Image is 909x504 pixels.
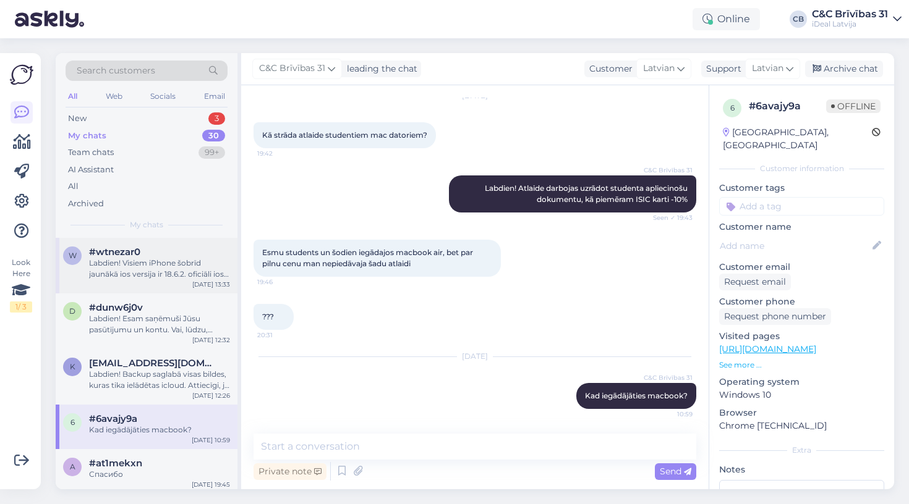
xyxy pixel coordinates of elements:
span: Kad iegādājāties macbook? [585,391,688,400]
div: Web [103,88,125,104]
div: 30 [202,130,225,142]
span: w [69,251,77,260]
div: [DATE] [254,351,696,362]
span: d [69,306,75,316]
span: Esmu students un šodien iegādajos macbook air, bet par pilnu cenu man nepiedāvaja šadu atlaidi [262,248,475,268]
span: Kā strāda atlaide studentiem mac datoriem? [262,130,427,140]
div: Team chats [68,146,114,159]
span: a [70,462,75,471]
input: Add name [720,239,870,253]
div: leading the chat [342,62,417,75]
div: New [68,112,87,125]
div: Labdien! Backup saglabā visas bildes, kuras tika ielādētas icloud. Attiecīgi, ja visi attēli neti... [89,369,230,391]
span: 20:31 [257,330,304,340]
div: # 6avajy9a [749,99,826,114]
div: Archived [68,198,104,210]
div: [DATE] 12:26 [192,391,230,400]
div: Archive chat [805,61,883,77]
span: Send [660,466,691,477]
div: Email [202,88,228,104]
div: All [66,88,80,104]
div: Request phone number [719,308,831,325]
a: C&C Brīvības 31iDeal Latvija [812,9,902,29]
p: Chrome [TECHNICAL_ID] [719,419,884,432]
div: Extra [719,445,884,456]
span: Offline [826,99,881,113]
p: Customer tags [719,182,884,195]
div: [DATE] 19:45 [192,480,230,489]
p: Customer name [719,220,884,233]
div: Customer [584,62,633,75]
span: Labdien! Atlaide darbojas uzrādot studenta apliecinošu dokumentu, kā piemēram ISIC karti -10% [485,183,689,204]
div: Socials [148,88,178,104]
span: 19:46 [257,277,304,287]
div: 1 / 3 [10,301,32,313]
span: Latvian [752,62,783,75]
p: Windows 10 [719,388,884,401]
a: [URL][DOMAIN_NAME] [719,343,816,355]
input: Add a tag [719,197,884,216]
span: C&C Brīvības 31 [259,62,325,75]
div: Online [693,8,760,30]
div: Спасибо [89,469,230,480]
span: 6 [730,103,735,112]
div: [DATE] 13:33 [192,280,230,289]
div: 99+ [198,146,225,159]
div: 3 [208,112,225,125]
p: Customer phone [719,295,884,308]
span: k [70,362,75,371]
span: C&C Brīvības 31 [644,166,693,175]
div: All [68,180,79,193]
div: Look Here [10,257,32,313]
span: #wtnezar0 [89,246,140,258]
div: C&C Brīvības 31 [812,9,888,19]
div: Kad iegādājāties macbook? [89,424,230,435]
div: Request email [719,274,791,290]
div: [DATE] 10:59 [192,435,230,445]
p: Browser [719,406,884,419]
div: Support [701,62,741,75]
span: Seen ✓ 19:43 [646,213,693,222]
div: Labdien! Esam saņēmuši Jūsu pasūtījumu un kontu. Vai, lūdzu, variet norādīt savu vārdu uzvārdu, l... [89,313,230,335]
span: C&C Brīvības 31 [644,373,693,382]
p: Notes [719,463,884,476]
div: Customer information [719,163,884,174]
span: Latvian [643,62,675,75]
p: Operating system [719,376,884,388]
span: Search customers [77,64,155,77]
p: Customer email [719,261,884,274]
img: Askly Logo [10,63,33,86]
div: My chats [68,130,106,142]
span: #6avajy9a [89,413,137,424]
div: CB [790,10,807,28]
span: 10:59 [646,409,693,419]
p: Visited pages [719,330,884,343]
div: AI Assistant [68,164,114,176]
div: [DATE] 12:32 [192,335,230,345]
div: Labdien! Visiem iPhone šobrīd jaunākā ios versija ir 18.6.2. oficiāli ios 26 būs no 15. septembra [89,258,230,280]
span: katelo1721@gmail.com [89,358,218,369]
div: [GEOGRAPHIC_DATA], [GEOGRAPHIC_DATA] [723,126,872,152]
span: ??? [262,312,274,321]
span: My chats [130,219,163,230]
p: See more ... [719,359,884,371]
span: #dunw6j0v [89,302,143,313]
span: #at1mekxn [89,458,142,469]
div: Private note [254,463,326,480]
span: 19:42 [257,149,304,158]
div: iDeal Latvija [812,19,888,29]
span: 6 [70,418,75,427]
